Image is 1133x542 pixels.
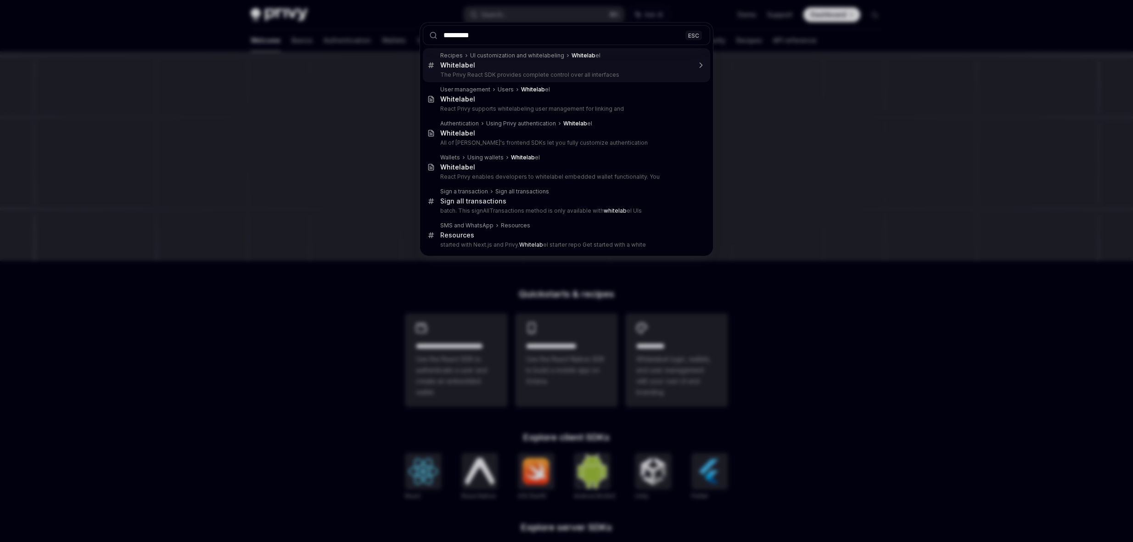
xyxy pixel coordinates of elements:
[467,154,504,161] div: Using wallets
[440,95,469,103] b: Whitelab
[521,86,550,93] div: el
[440,154,460,161] div: Wallets
[440,163,475,171] div: el
[495,188,549,195] div: Sign all transactions
[501,222,530,229] div: Resources
[440,105,691,113] p: React Privy supports whitelabeling user management for linking and
[563,120,587,127] b: Whitelab
[685,30,702,40] div: ESC
[572,52,600,59] div: el
[440,120,479,127] div: Authentication
[498,86,514,93] div: Users
[563,120,592,127] div: el
[470,52,564,59] div: UI customization and whitelabeling
[440,129,475,137] div: el
[572,52,595,59] b: Whitelab
[440,71,691,79] p: The Privy React SDK provides complete control over all interfaces
[440,241,691,248] p: started with Next.js and Privy. el starter repo Get started with a white
[440,188,488,195] div: Sign a transaction
[440,129,469,137] b: Whitelab
[604,207,627,214] b: whitelab
[511,154,540,161] div: el
[519,241,543,248] b: Whitelab
[440,86,490,93] div: User management
[440,52,463,59] div: Recipes
[440,173,691,181] p: React Privy enables developers to whitelabel embedded wallet functionality. You
[440,139,691,147] p: All of [PERSON_NAME]'s frontend SDKs let you fully customize authentication
[440,197,506,205] div: Sign all transactions
[440,207,691,215] p: batch. This signAllTransactions method is only available with el UIs
[440,163,469,171] b: Whitelab
[521,86,545,93] b: Whitelab
[440,95,475,103] div: el
[511,154,535,161] b: Whitelab
[440,222,494,229] div: SMS and WhatsApp
[486,120,556,127] div: Using Privy authentication
[440,61,475,69] div: el
[440,231,474,239] div: Resources
[440,61,469,69] b: Whitelab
